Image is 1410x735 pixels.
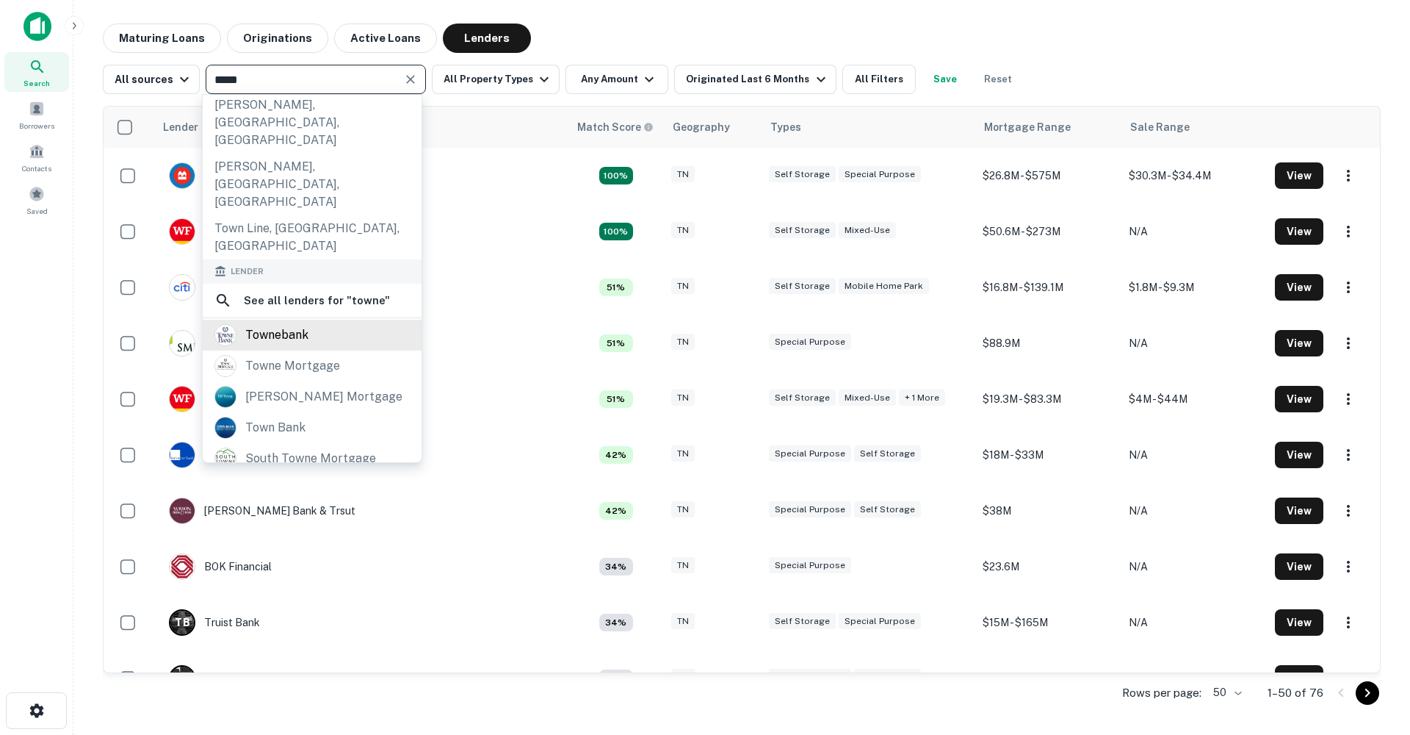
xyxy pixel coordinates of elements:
[245,448,376,470] div: south towne mortgage
[169,665,361,692] div: AB Commercial Real Estate Debt
[215,356,236,376] img: picture
[842,65,916,94] button: All Filters
[1121,315,1268,371] td: N/A
[1122,684,1201,702] p: Rows per page:
[839,613,921,630] div: Special Purpose
[839,390,896,406] div: Mixed-Use
[115,71,193,88] div: All sources
[1275,442,1323,468] button: View
[227,24,328,53] button: Originations
[443,24,531,53] button: Lenders
[103,65,200,94] button: All sources
[854,445,921,462] div: Self Storage
[103,24,221,53] button: Maturing Loans
[1121,650,1268,706] td: N/A
[203,154,422,215] div: [PERSON_NAME], [GEOGRAPHIC_DATA], [GEOGRAPHIC_DATA]
[599,334,633,352] div: Capitalize uses an advanced AI algorithm to match your search with the best lender. The match sco...
[839,278,929,295] div: Mobile Home Park
[400,69,421,90] button: Clear
[1121,259,1268,315] td: $1.8M - $9.3M
[599,502,633,520] div: Capitalize uses an advanced AI algorithm to match your search with the best lender. The match sco...
[577,119,654,135] div: Capitalize uses an advanced AI algorithm to match your search with the best lender. The match sco...
[899,390,945,406] div: + 1 more
[170,554,195,579] img: picture
[568,107,664,148] th: Capitalize uses an advanced AI algorithm to match your search with the best lender. The match sco...
[170,387,195,412] img: picture
[334,24,437,53] button: Active Loans
[1121,371,1268,427] td: $4M - $44M
[671,501,695,518] div: TN
[169,218,321,245] div: [PERSON_NAME] Fargo
[975,315,1121,371] td: $88.9M
[170,275,195,300] img: picture
[769,445,851,462] div: Special Purpose
[4,52,69,92] div: Search
[1275,162,1323,189] button: View
[169,330,290,356] div: Smbc Group Emea
[671,278,695,295] div: TN
[1337,617,1410,688] iframe: Chat Widget
[26,205,48,217] span: Saved
[1356,681,1379,705] button: Go to next page
[854,501,921,518] div: Self Storage
[1275,498,1323,524] button: View
[203,412,422,443] a: town bank
[203,381,422,412] a: [PERSON_NAME] mortgage
[1275,330,1323,356] button: View
[1268,684,1323,702] p: 1–50 of 76
[169,386,321,412] div: [PERSON_NAME] Fargo
[975,65,1022,94] button: Reset
[170,442,195,467] img: picture
[975,483,1121,539] td: $38M
[975,259,1121,315] td: $16.8M - $139.1M
[599,614,633,631] div: Capitalize uses an advanced AI algorithm to match your search with the best lender. The match sco...
[245,386,402,408] div: [PERSON_NAME] mortgage
[169,162,228,189] div: BMO
[671,390,695,406] div: TN
[671,334,695,351] div: TN
[674,65,836,94] button: Originated Last 6 Months
[1121,204,1268,259] td: N/A
[175,615,189,631] p: T B
[203,443,422,474] a: south towne mortgage
[170,331,195,356] img: picture
[432,65,560,94] button: All Property Types
[671,669,695,686] div: TN
[664,107,762,148] th: Geography
[769,334,851,351] div: Special Purpose
[215,325,236,345] img: picture
[4,137,69,177] a: Contacts
[769,613,836,630] div: Self Storage
[4,180,69,220] a: Saved
[769,557,851,574] div: Special Purpose
[1121,595,1268,650] td: N/A
[1275,553,1323,580] button: View
[1275,665,1323,692] button: View
[975,148,1121,204] td: $26.8M - $575M
[169,498,355,524] div: [PERSON_NAME] Bank & Trsut
[599,279,633,296] div: Capitalize uses an advanced AI algorithm to match your search with the best lender. The match sco...
[762,107,976,148] th: Types
[671,613,695,630] div: TN
[1121,483,1268,539] td: N/A
[245,355,340,377] div: towne mortgage
[170,219,195,244] img: picture
[599,670,633,687] div: Capitalize uses an advanced AI algorithm to match your search with the best lender. The match sco...
[922,65,969,94] button: Save your search to get updates of matches that match your search criteria.
[170,498,195,523] img: picture
[769,501,851,518] div: Special Purpose
[4,95,69,135] a: Borrowers
[599,390,633,408] div: Capitalize uses an advanced AI algorithm to match your search with the best lender. The match sco...
[769,278,836,295] div: Self Storage
[245,417,305,439] div: town bank
[975,650,1121,706] td: $146M
[1121,427,1268,483] td: N/A
[599,446,633,464] div: Capitalize uses an advanced AI algorithm to match your search with the best lender. The match sco...
[565,65,668,94] button: Any Amount
[203,351,422,381] a: towne mortgage
[1121,539,1268,595] td: N/A
[231,265,264,278] span: Lender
